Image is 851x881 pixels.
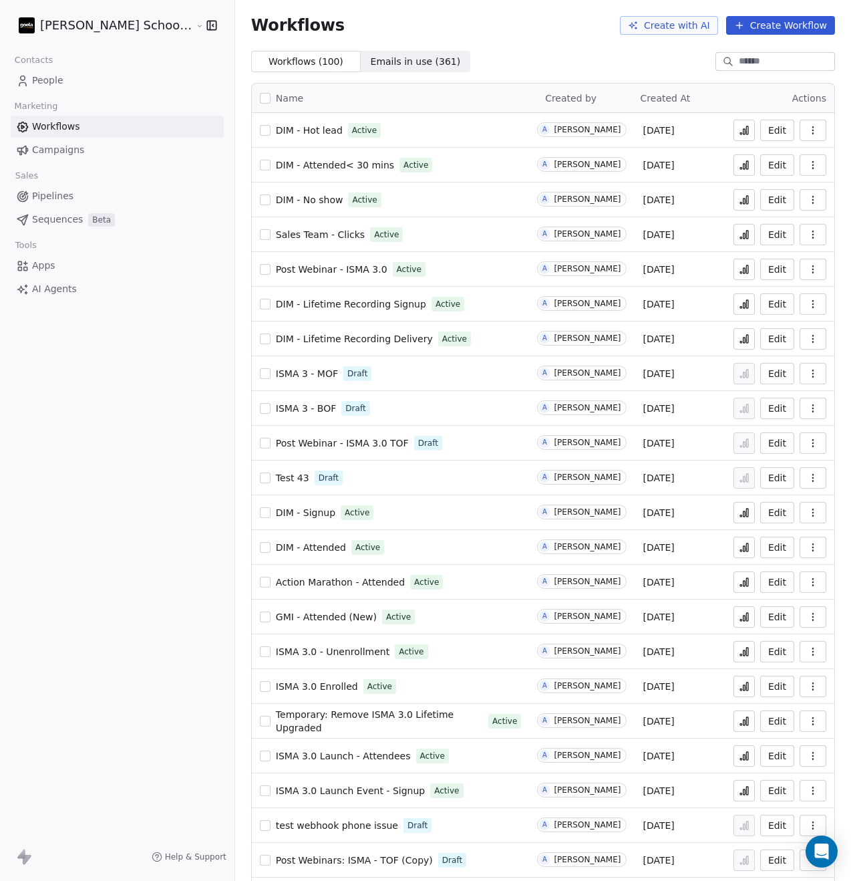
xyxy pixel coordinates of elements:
span: [DATE] [643,576,674,589]
div: A [542,820,547,830]
span: [DATE] [643,124,674,137]
span: [DATE] [643,263,674,276]
span: Workflows [32,120,80,134]
span: ISMA 3.0 Launch Event - Signup [276,785,425,796]
div: [PERSON_NAME] [554,125,621,134]
span: DIM - Hot lead [276,125,343,136]
span: Created At [641,93,691,104]
div: A [542,680,547,691]
span: Apps [32,259,55,273]
span: [DATE] [643,193,674,207]
div: A [542,402,547,413]
span: Active [352,124,377,136]
div: [PERSON_NAME] [554,785,621,795]
span: Marketing [9,96,63,116]
span: [DATE] [643,436,674,450]
div: [PERSON_NAME] [554,681,621,690]
span: Active [355,541,380,553]
span: Post Webinars: ISMA - TOF (Copy) [276,855,433,866]
span: [DATE] [643,402,674,415]
img: Zeeshan%20Neck%20Print%20Dark.png [19,17,35,33]
span: [DATE] [643,819,674,832]
div: A [542,507,547,517]
button: Edit [760,154,794,176]
a: Pipelines [11,185,224,207]
a: test webhook phone issue [276,819,398,832]
span: Active [352,194,377,206]
a: Edit [760,432,794,454]
div: [PERSON_NAME] [554,299,621,308]
span: [DATE] [643,784,674,797]
button: Edit [760,745,794,767]
div: A [542,194,547,205]
a: Edit [760,606,794,628]
a: AI Agents [11,278,224,300]
span: [DATE] [643,297,674,311]
a: DIM - Hot lead [276,124,343,137]
span: ISMA 3.0 Launch - Attendees [276,751,411,761]
a: DIM - Signup [276,506,335,519]
a: Edit [760,467,794,489]
button: Edit [760,189,794,211]
span: DIM - Signup [276,507,335,518]
span: DIM - Attended< 30 mins [276,160,394,170]
div: A [542,159,547,170]
div: A [542,854,547,865]
a: Edit [760,850,794,871]
button: Edit [760,711,794,732]
div: [PERSON_NAME] [554,160,621,169]
a: SequencesBeta [11,209,224,231]
div: A [542,124,547,135]
span: [DATE] [643,506,674,519]
span: Active [386,611,411,623]
span: ISMA 3.0 - Unenrollment [276,646,389,657]
span: Active [397,263,421,275]
span: Active [399,646,423,658]
a: Test 43 [276,471,309,485]
span: test webhook phone issue [276,820,398,831]
div: A [542,750,547,761]
div: [PERSON_NAME] [554,264,621,273]
span: Action Marathon - Attended [276,577,405,588]
span: [DATE] [643,645,674,658]
div: A [542,437,547,448]
a: Edit [760,502,794,523]
a: Temporary: Remove ISMA 3.0 Lifetime Upgraded [276,708,483,735]
button: [PERSON_NAME] School of Finance LLP [16,14,186,37]
span: Tools [9,235,42,255]
span: [DATE] [643,715,674,728]
span: Name [276,92,303,106]
span: Sequences [32,213,83,227]
span: Sales [9,166,44,186]
span: Active [442,333,467,345]
button: Edit [760,363,794,384]
a: Sales Team - Clicks [276,228,365,241]
span: Actions [792,93,826,104]
a: Edit [760,293,794,315]
span: Active [492,715,517,727]
span: [DATE] [643,610,674,624]
span: Active [420,750,445,762]
span: Draft [418,437,438,449]
div: [PERSON_NAME] [554,438,621,447]
a: Edit [760,572,794,593]
button: Edit [760,224,794,245]
a: Edit [760,815,794,836]
div: A [542,333,547,344]
span: People [32,74,63,88]
div: [PERSON_NAME] [554,334,621,343]
span: ISMA 3 - BOF [276,403,336,414]
span: Emails in use ( 361 ) [371,55,461,69]
div: [PERSON_NAME] [554,716,621,725]
span: ISMA 3 - MOF [276,368,338,379]
div: A [542,368,547,378]
a: DIM - No show [276,193,343,207]
div: [PERSON_NAME] [554,612,621,621]
button: Edit [760,676,794,697]
a: DIM - Lifetime Recording Signup [276,297,426,311]
div: [PERSON_NAME] [554,403,621,412]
